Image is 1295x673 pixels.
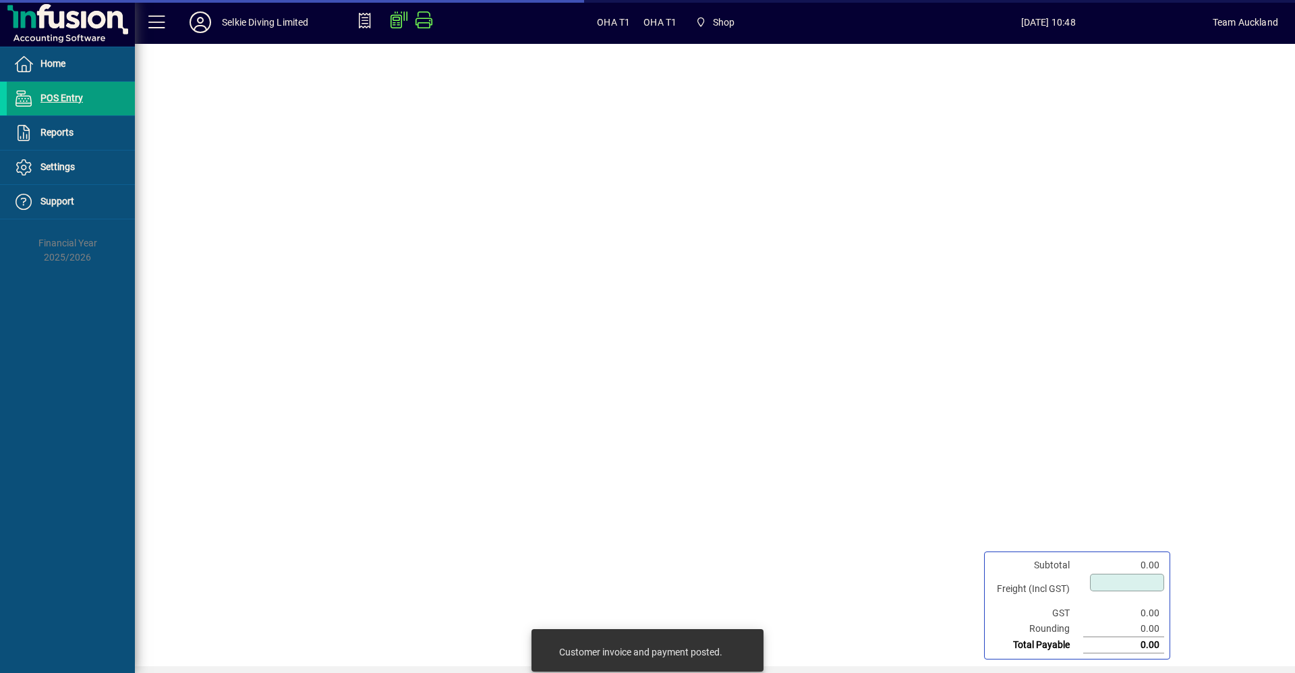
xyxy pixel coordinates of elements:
span: Home [40,58,65,69]
div: Selkie Diving Limited [222,11,309,33]
td: 0.00 [1083,621,1164,637]
td: Total Payable [990,637,1083,653]
a: Home [7,47,135,81]
span: Shop [690,10,740,34]
span: OHA T1 [643,11,677,33]
span: Shop [713,11,735,33]
span: POS Entry [40,92,83,103]
td: 0.00 [1083,558,1164,573]
a: Support [7,185,135,219]
td: Subtotal [990,558,1083,573]
a: Reports [7,116,135,150]
div: Team Auckland [1213,11,1278,33]
span: [DATE] 10:48 [884,11,1213,33]
td: Freight (Incl GST) [990,573,1083,605]
span: Support [40,196,74,207]
span: Reports [40,127,74,138]
div: Customer invoice and payment posted. [559,645,722,659]
span: OHA T1 [597,11,630,33]
td: 0.00 [1083,605,1164,621]
a: Settings [7,151,135,184]
td: GST [990,605,1083,621]
td: 0.00 [1083,637,1164,653]
td: Rounding [990,621,1083,637]
span: Settings [40,161,75,172]
button: Profile [179,10,222,34]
